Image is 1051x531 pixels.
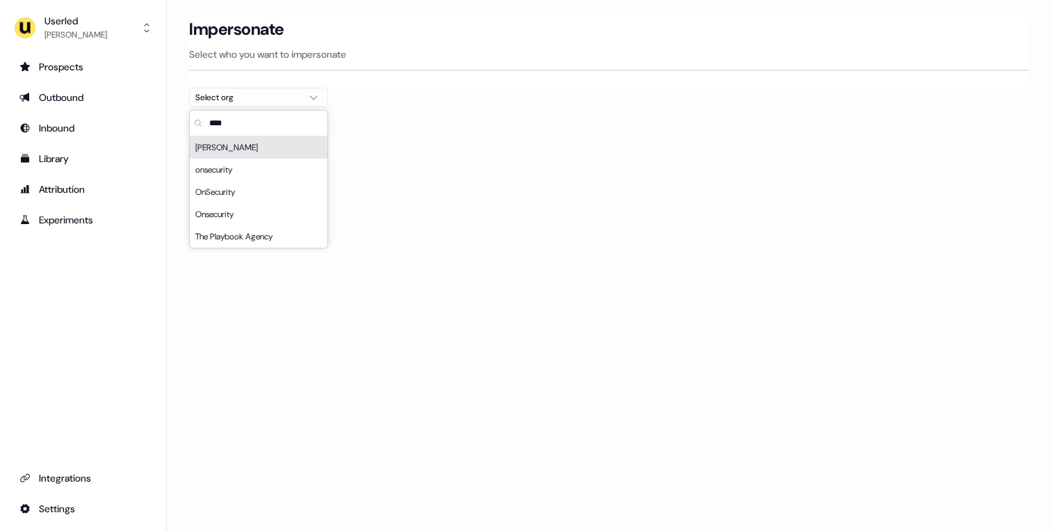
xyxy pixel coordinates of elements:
div: Experiments [19,213,147,227]
a: Go to attribution [11,178,155,200]
div: OnSecurity [190,181,327,203]
div: Prospects [19,60,147,74]
div: The Playbook Agency [190,225,327,248]
a: Go to outbound experience [11,86,155,109]
a: Go to experiments [11,209,155,231]
a: Go to templates [11,148,155,170]
div: Settings [19,502,147,516]
div: Userled [44,14,107,28]
a: Go to Inbound [11,117,155,139]
div: Library [19,152,147,166]
div: Integrations [19,471,147,485]
button: Select org [189,88,328,107]
div: Outbound [19,90,147,104]
div: onsecurity [190,159,327,181]
div: [PERSON_NAME] [44,28,107,42]
div: Select org [195,90,300,104]
div: [PERSON_NAME] [190,136,327,159]
h3: Impersonate [189,19,284,40]
a: Go to prospects [11,56,155,78]
div: Attribution [19,182,147,196]
a: Go to integrations [11,498,155,520]
button: Userled[PERSON_NAME] [11,11,155,45]
div: Suggestions [190,136,327,248]
a: Go to integrations [11,467,155,489]
div: Inbound [19,121,147,135]
p: Select who you want to impersonate [189,47,1029,61]
div: Onsecurity [190,203,327,225]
